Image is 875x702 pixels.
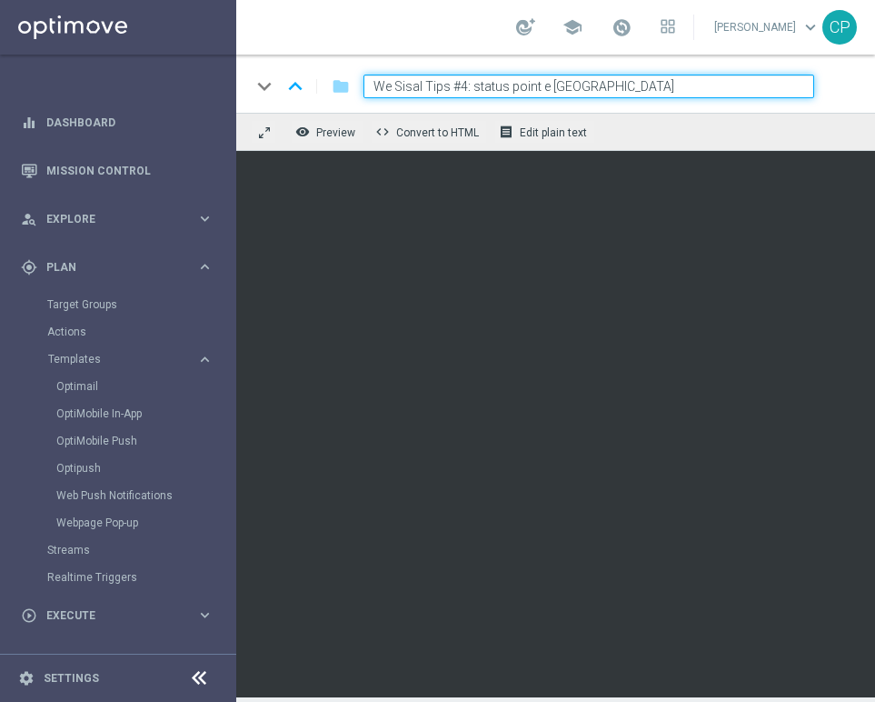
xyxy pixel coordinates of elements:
[332,75,350,97] i: folder
[295,125,310,139] i: remove_red_eye
[196,351,214,368] i: keyboard_arrow_right
[20,260,214,275] button: gps_fixed Plan keyboard_arrow_right
[56,434,189,448] a: OptiMobile Push
[56,516,189,530] a: Webpage Pop-up
[47,543,189,557] a: Streams
[822,10,857,45] div: CP
[56,373,234,400] div: Optimail
[56,461,189,476] a: Optipush
[21,607,37,624] i: play_circle_outline
[712,14,822,41] a: [PERSON_NAME]keyboard_arrow_down
[20,212,214,226] button: person_search Explore keyboard_arrow_right
[21,259,37,276] i: gps_fixed
[56,455,234,482] div: Optipush
[47,325,189,339] a: Actions
[21,211,37,227] i: person_search
[47,570,189,585] a: Realtime Triggers
[330,72,352,101] button: folder
[21,146,214,195] div: Mission Control
[47,537,234,564] div: Streams
[47,318,234,346] div: Actions
[48,354,196,365] div: Templates
[196,210,214,227] i: keyboard_arrow_right
[46,98,214,146] a: Dashboard
[56,379,189,394] a: Optimail
[46,610,196,621] span: Execute
[44,673,99,684] a: Settings
[21,607,196,624] div: Execute
[20,608,214,623] button: play_circle_outline Execute keyboard_arrow_right
[494,120,595,144] button: receipt Edit plain text
[20,164,214,178] button: Mission Control
[47,352,214,366] button: Templates keyboard_arrow_right
[48,354,178,365] span: Templates
[18,670,35,687] i: settings
[21,115,37,131] i: equalizer
[21,259,196,276] div: Plan
[800,17,820,37] span: keyboard_arrow_down
[499,125,513,139] i: receipt
[375,125,390,139] span: code
[396,126,479,139] span: Convert to HTML
[291,120,363,144] button: remove_red_eye Preview
[56,427,234,455] div: OptiMobile Push
[562,17,582,37] span: school
[56,482,234,509] div: Web Push Notifications
[196,258,214,276] i: keyboard_arrow_right
[196,607,214,624] i: keyboard_arrow_right
[520,126,587,139] span: Edit plain text
[371,120,487,144] button: code Convert to HTML
[47,291,234,318] div: Target Groups
[282,73,309,100] i: keyboard_arrow_up
[46,262,196,273] span: Plan
[46,146,214,195] a: Mission Control
[21,98,214,146] div: Dashboard
[47,297,189,312] a: Target Groups
[20,115,214,130] button: equalizer Dashboard
[56,400,234,427] div: OptiMobile In-App
[56,406,189,421] a: OptiMobile In-App
[46,214,196,225] span: Explore
[316,126,355,139] span: Preview
[21,211,196,227] div: Explore
[47,346,234,537] div: Templates
[47,564,234,591] div: Realtime Triggers
[363,75,814,98] input: Enter a unique template name
[56,488,189,503] a: Web Push Notifications
[56,509,234,537] div: Webpage Pop-up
